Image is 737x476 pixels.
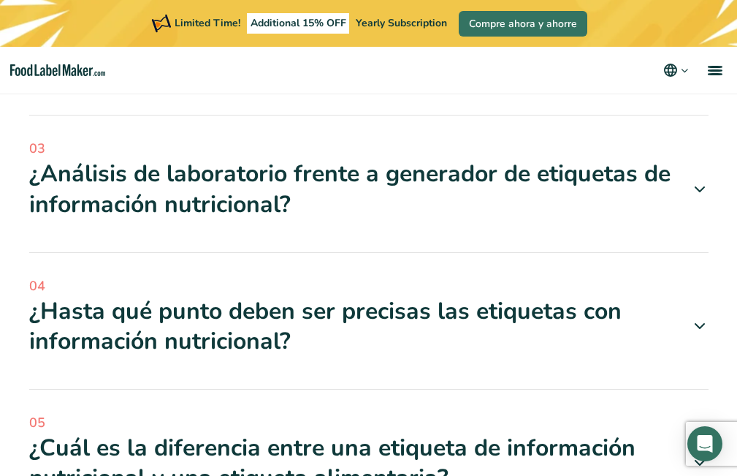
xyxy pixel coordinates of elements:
span: 04 [29,276,709,296]
a: 04 ¿Hasta qué punto deben ser precisas las etiquetas con información nutricional? [29,276,709,357]
span: Limited Time! [175,16,240,30]
a: Compre ahora y ahorre [459,11,587,37]
a: menu [690,47,737,94]
span: 05 [29,413,709,433]
a: 03 ¿Análisis de laboratorio frente a generador de etiquetas de información nutricional? [29,139,709,219]
span: Additional 15% OFF [247,13,350,34]
div: Open Intercom Messenger [687,426,722,461]
span: 03 [29,139,709,159]
div: ¿Análisis de laboratorio frente a generador de etiquetas de información nutricional? [29,159,709,219]
span: Yearly Subscription [356,16,447,30]
div: ¿Hasta qué punto deben ser precisas las etiquetas con información nutricional? [29,296,709,357]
